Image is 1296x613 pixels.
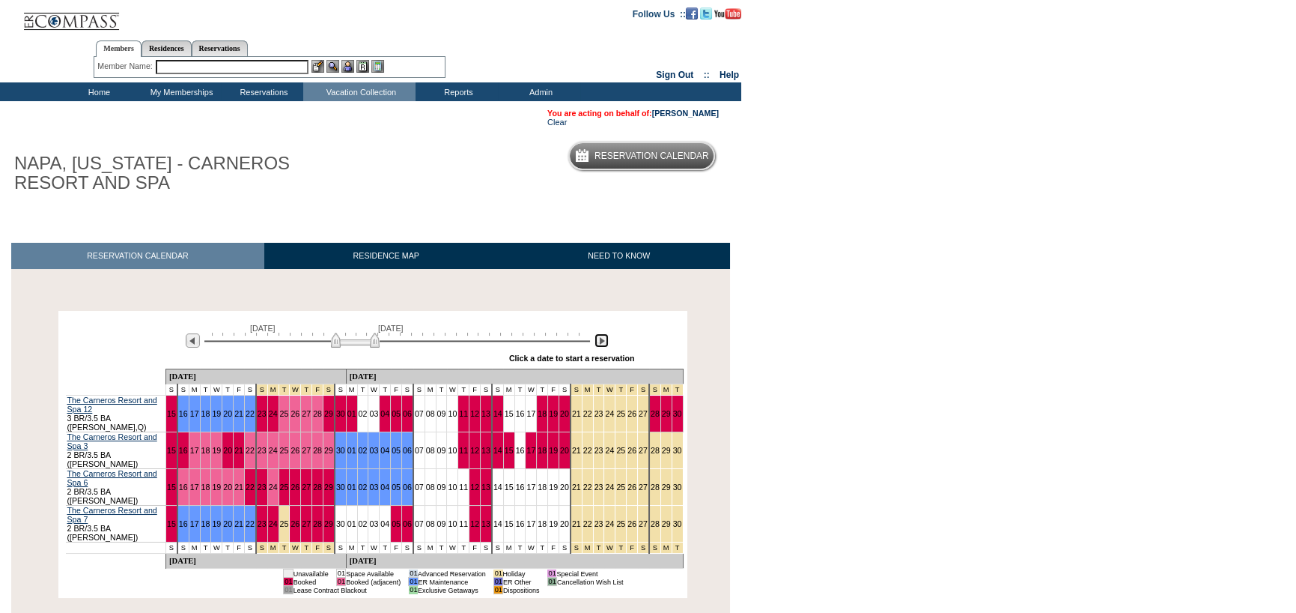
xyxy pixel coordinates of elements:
a: 19 [212,446,221,455]
td: 2 BR/3.5 BA ([PERSON_NAME]) [66,469,166,506]
a: 04 [380,483,389,492]
a: 18 [538,446,547,455]
a: 08 [426,519,435,528]
a: 21 [572,446,581,455]
a: 21 [572,483,581,492]
a: 27 [302,483,311,492]
img: Next [594,333,609,348]
a: 30 [336,446,345,455]
a: 02 [359,409,368,418]
a: 24 [605,519,614,528]
img: Subscribe to our YouTube Channel [714,8,741,19]
a: 24 [269,446,278,455]
a: 23 [258,483,267,492]
td: S [244,384,255,396]
a: 15 [505,409,514,418]
a: 22 [246,409,255,418]
a: 02 [359,446,368,455]
td: New Year's [660,384,672,396]
a: 20 [560,483,569,492]
a: 23 [594,519,603,528]
a: 07 [415,446,424,455]
a: 10 [448,519,457,528]
a: 25 [616,409,625,418]
a: 25 [280,409,289,418]
span: :: [704,70,710,80]
td: T [380,384,391,396]
a: 29 [324,409,333,418]
a: 28 [651,446,660,455]
td: Thanksgiving [267,543,279,554]
a: RESERVATION CALENDAR [11,243,264,269]
a: 16 [516,409,525,418]
a: 18 [201,483,210,492]
a: 18 [538,409,547,418]
a: The Carneros Resort and Spa 6 [67,469,157,487]
a: 23 [594,409,603,418]
a: 18 [201,409,210,418]
a: 05 [392,519,401,528]
td: F [234,384,245,396]
td: Thanksgiving [256,384,267,396]
img: b_edit.gif [311,60,324,73]
a: 29 [324,446,333,455]
a: 27 [639,446,648,455]
a: 03 [369,446,378,455]
a: 06 [403,519,412,528]
a: 16 [179,519,188,528]
a: 26 [627,519,636,528]
a: 28 [313,519,322,528]
a: 01 [347,519,356,528]
td: Thanksgiving [301,543,312,554]
td: Christmas [638,384,649,396]
a: 30 [336,409,345,418]
a: 22 [583,483,592,492]
a: 15 [505,519,514,528]
a: 26 [290,409,299,418]
a: 23 [258,446,267,455]
a: 09 [437,446,446,455]
img: Follow us on Twitter [700,7,712,19]
td: S [244,543,255,554]
a: 29 [662,446,671,455]
td: S [402,384,413,396]
a: NEED TO KNOW [508,243,730,269]
a: 12 [470,409,479,418]
a: 01 [347,483,356,492]
a: 15 [167,409,176,418]
a: 12 [470,446,479,455]
a: 02 [359,519,368,528]
a: 01 [347,446,356,455]
td: Christmas [615,384,627,396]
a: Reservations [192,40,248,56]
td: S [481,384,492,396]
a: 14 [493,483,502,492]
a: Become our fan on Facebook [686,8,698,17]
a: 26 [627,446,636,455]
td: New Year's [649,384,660,396]
a: 09 [437,483,446,492]
a: 26 [627,409,636,418]
img: View [326,60,339,73]
td: S [177,384,189,396]
a: 26 [627,483,636,492]
a: 28 [651,519,660,528]
a: 27 [302,519,311,528]
a: 24 [605,483,614,492]
td: M [346,543,357,554]
td: W [211,543,222,554]
a: 05 [392,446,401,455]
img: Become our fan on Facebook [686,7,698,19]
td: F [234,543,245,554]
a: 22 [246,446,255,455]
a: 06 [403,409,412,418]
a: 10 [448,446,457,455]
a: 16 [179,409,188,418]
a: 22 [246,519,255,528]
a: 30 [336,519,345,528]
a: 21 [572,519,581,528]
td: T [357,384,368,396]
a: 19 [212,409,221,418]
a: 16 [516,483,525,492]
img: b_calculator.gif [371,60,384,73]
